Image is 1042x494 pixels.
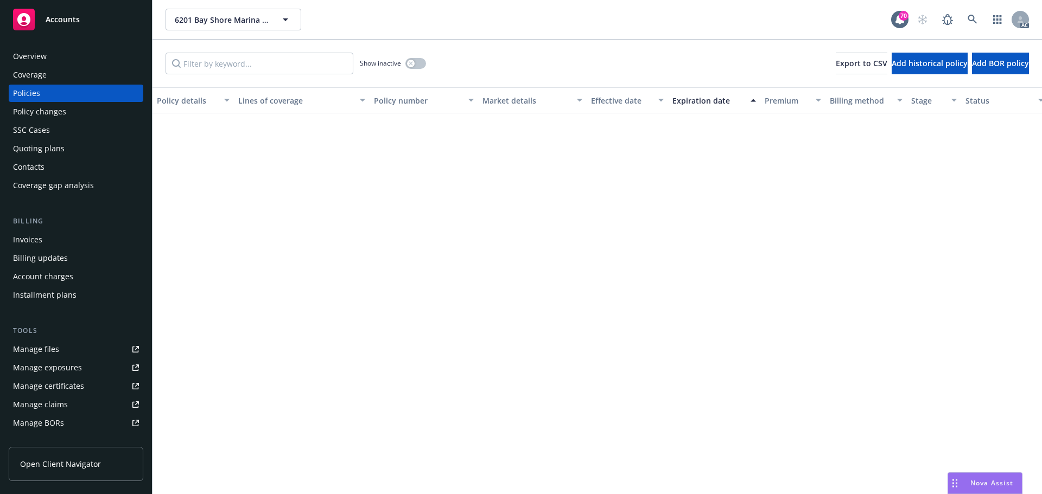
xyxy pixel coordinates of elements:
[892,53,968,74] button: Add historical policy
[13,177,94,194] div: Coverage gap analysis
[591,95,652,106] div: Effective date
[668,87,760,113] button: Expiration date
[836,58,887,68] span: Export to CSV
[13,414,64,432] div: Manage BORs
[9,433,143,450] a: Summary of insurance
[234,87,370,113] button: Lines of coverage
[370,87,478,113] button: Policy number
[962,9,983,30] a: Search
[13,231,42,248] div: Invoices
[892,58,968,68] span: Add historical policy
[9,414,143,432] a: Manage BORs
[965,95,1032,106] div: Status
[166,9,301,30] button: 6201 Bay Shore Marina LLC DBA: [PERSON_NAME] Landing
[157,95,218,106] div: Policy details
[836,53,887,74] button: Export to CSV
[13,286,77,304] div: Installment plans
[13,396,68,413] div: Manage claims
[13,85,40,102] div: Policies
[13,341,59,358] div: Manage files
[13,103,66,120] div: Policy changes
[9,231,143,248] a: Invoices
[13,377,84,395] div: Manage certificates
[9,325,143,336] div: Tools
[482,95,570,106] div: Market details
[153,87,234,113] button: Policy details
[13,268,73,285] div: Account charges
[948,473,962,493] div: Drag to move
[760,87,825,113] button: Premium
[9,85,143,102] a: Policies
[9,140,143,157] a: Quoting plans
[13,158,45,176] div: Contacts
[13,359,82,376] div: Manage exposures
[830,95,891,106] div: Billing method
[9,48,143,65] a: Overview
[360,59,401,68] span: Show inactive
[9,249,143,267] a: Billing updates
[9,268,143,285] a: Account charges
[13,121,50,139] div: SSC Cases
[478,87,587,113] button: Market details
[374,95,462,106] div: Policy number
[9,216,143,227] div: Billing
[970,478,1013,487] span: Nova Assist
[912,9,933,30] a: Start snowing
[9,359,143,376] a: Manage exposures
[948,472,1022,494] button: Nova Assist
[9,158,143,176] a: Contacts
[587,87,668,113] button: Effective date
[9,103,143,120] a: Policy changes
[238,95,353,106] div: Lines of coverage
[899,11,908,21] div: 70
[175,14,269,25] span: 6201 Bay Shore Marina LLC DBA: [PERSON_NAME] Landing
[9,396,143,413] a: Manage claims
[166,53,353,74] input: Filter by keyword...
[907,87,961,113] button: Stage
[13,249,68,267] div: Billing updates
[9,286,143,304] a: Installment plans
[9,4,143,35] a: Accounts
[972,53,1029,74] button: Add BOR policy
[13,140,65,157] div: Quoting plans
[911,95,945,106] div: Stage
[13,48,47,65] div: Overview
[20,458,101,470] span: Open Client Navigator
[9,66,143,84] a: Coverage
[937,9,958,30] a: Report a Bug
[987,9,1008,30] a: Switch app
[9,177,143,194] a: Coverage gap analysis
[9,341,143,358] a: Manage files
[972,58,1029,68] span: Add BOR policy
[13,433,96,450] div: Summary of insurance
[9,121,143,139] a: SSC Cases
[825,87,907,113] button: Billing method
[9,377,143,395] a: Manage certificates
[13,66,47,84] div: Coverage
[672,95,744,106] div: Expiration date
[765,95,809,106] div: Premium
[46,15,80,24] span: Accounts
